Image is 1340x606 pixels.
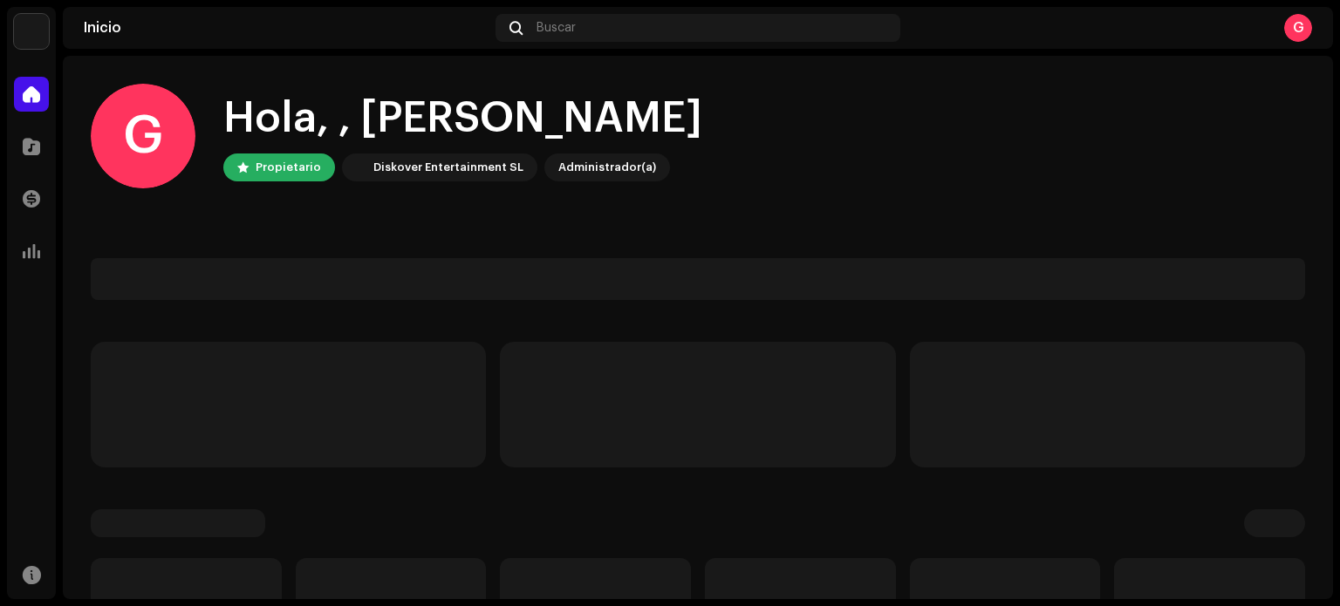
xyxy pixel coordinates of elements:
img: 297a105e-aa6c-4183-9ff4-27133c00f2e2 [345,157,366,178]
div: Hola, , [PERSON_NAME] [223,91,702,146]
div: Administrador(a) [558,157,656,178]
div: Inicio [84,21,489,35]
img: 297a105e-aa6c-4183-9ff4-27133c00f2e2 [14,14,49,49]
div: G [1284,14,1312,42]
div: G [91,84,195,188]
div: Propietario [256,157,321,178]
div: Diskover Entertainment SL [373,157,523,178]
span: Buscar [537,21,576,35]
